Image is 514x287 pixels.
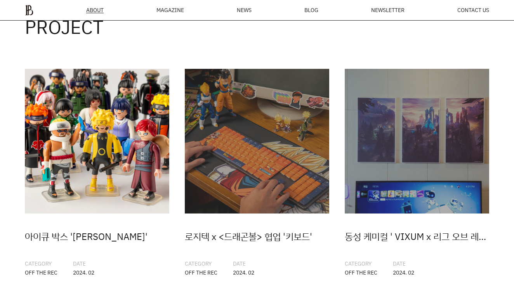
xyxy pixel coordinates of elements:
a: BLOG [304,7,318,13]
span: DATE [233,259,251,268]
div: 아이큐 박스 '[PERSON_NAME]' [25,229,169,244]
a: CONTACT US [457,7,489,13]
div: 동성 케미컬 ' VIXUM x 리그 오브 레전드 흡음재' [345,229,489,244]
a: 동성 케미컬 ' VIXUM x 리그 오브 레전드 흡음재'CATEGORYOFF THE RECDATE2024. 02 [345,69,489,277]
a: 아이큐 박스 '[PERSON_NAME]'CATEGORYOFF THE RECDATE2024. 02 [25,69,169,277]
span: 2024. 02 [73,268,94,277]
img: 77e21d6284ad6.jpg [185,69,329,213]
img: ba379d5522eb3.png [25,5,33,16]
span: DATE [73,259,91,268]
span: CATEGORY [345,259,374,268]
span: CATEGORY [25,259,54,268]
a: NEWS [237,7,252,13]
span: 2024. 02 [393,268,414,277]
img: 8b7af8f573d47.jpg [25,69,169,213]
span: CATEGORY [185,259,214,268]
div: 로지텍 x <드래곤볼> 협업 '키보드' [185,229,329,244]
a: ABOUT [86,7,104,13]
div: MAGAZINE [156,7,184,13]
span: 2024. 02 [233,268,254,277]
span: DATE [393,259,411,268]
img: dcb856685ef72.jpg [345,69,489,213]
a: NEWSLETTER [371,7,405,13]
span: OFF THE REC [185,268,217,277]
a: 로지텍 x <드래곤볼> 협업 '키보드'CATEGORYOFF THE RECDATE2024. 02 [185,69,329,277]
span: OFF THE REC [345,268,377,277]
span: OFF THE REC [25,268,57,277]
